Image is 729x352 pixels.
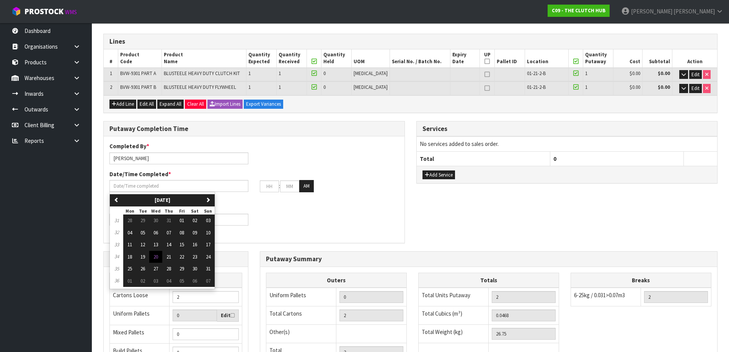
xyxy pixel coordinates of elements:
[422,125,712,133] h3: Services
[266,306,336,325] td: Total Cartons
[110,70,112,77] span: 1
[201,227,215,239] button: 10
[179,229,184,236] span: 08
[266,288,336,306] td: Uniform Pallets
[120,70,156,77] span: BVW-9301 PART A
[153,265,158,272] span: 27
[162,275,175,287] button: 04
[450,49,480,68] th: Expiry Date
[691,85,700,92] span: Edit
[553,155,556,162] span: 0
[149,227,162,239] button: 06
[126,208,134,214] small: Monday
[631,8,672,15] span: [PERSON_NAME]
[160,101,181,107] span: Expand All
[123,263,136,275] button: 25
[153,229,158,236] span: 06
[162,263,175,275] button: 28
[114,241,119,248] em: 33
[166,254,171,260] span: 21
[179,254,184,260] span: 22
[192,217,197,224] span: 02
[206,254,210,260] span: 24
[149,251,162,263] button: 20
[162,214,175,227] button: 31
[149,239,162,251] button: 13
[161,49,246,68] th: Product Name
[127,254,132,260] span: 18
[149,263,162,275] button: 27
[11,7,21,16] img: cube-alt.png
[164,84,236,90] span: BLUSTEELE HEAVY DUTY FLYWHEEL
[175,251,188,263] button: 22
[166,241,171,248] span: 14
[175,275,188,287] button: 05
[191,208,199,214] small: Saturday
[175,227,188,239] button: 08
[188,227,201,239] button: 09
[123,214,136,227] button: 28
[65,8,77,16] small: WMS
[548,5,610,17] a: C09 - THE CLUTCH HUB
[266,273,406,288] th: Outers
[585,84,587,90] span: 1
[201,263,215,275] button: 31
[206,229,210,236] span: 10
[175,263,188,275] button: 29
[162,239,175,251] button: 14
[166,217,171,224] span: 31
[166,278,171,284] span: 04
[136,239,149,251] button: 12
[574,291,625,299] span: 6-25kg / 0.031>0.07m3
[162,227,175,239] button: 07
[207,100,243,109] button: Import Lines
[354,70,388,77] span: [MEDICAL_DATA]
[118,49,162,68] th: Product Code
[201,275,215,287] button: 07
[114,229,119,236] em: 32
[179,217,184,224] span: 01
[323,70,326,77] span: 0
[114,217,119,224] em: 31
[495,49,525,68] th: Pallet ID
[140,229,145,236] span: 05
[157,100,184,109] button: Expand All
[188,251,201,263] button: 23
[110,84,112,90] span: 2
[248,84,251,90] span: 1
[127,265,132,272] span: 25
[127,229,132,236] span: 04
[583,49,613,68] th: Quantity Putaway
[323,84,326,90] span: 0
[179,278,184,284] span: 05
[279,70,281,77] span: 1
[109,125,399,133] h3: Putaway Completion Time
[188,239,201,251] button: 16
[321,49,352,68] th: Quantity Held
[339,291,403,303] input: UNIFORM P LINES
[266,255,711,263] h3: Putaway Summary
[127,217,132,224] span: 28
[123,251,136,263] button: 18
[277,49,307,68] th: Quantity Received
[140,278,145,284] span: 02
[390,49,450,68] th: Serial No. / Batch No.
[613,49,643,68] th: Cost
[109,38,711,45] h3: Lines
[109,100,136,109] button: Add Line
[166,229,171,236] span: 07
[175,214,188,227] button: 01
[110,288,170,306] td: Cartons Loose
[417,151,550,166] th: Total
[140,241,145,248] span: 12
[140,265,145,272] span: 26
[201,239,215,251] button: 17
[192,278,197,284] span: 06
[114,265,119,272] em: 35
[137,100,156,109] button: Edit All
[246,49,277,68] th: Quantity Expected
[630,70,640,77] span: $0.00
[206,217,210,224] span: 03
[114,277,119,284] em: 36
[691,71,700,78] span: Edit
